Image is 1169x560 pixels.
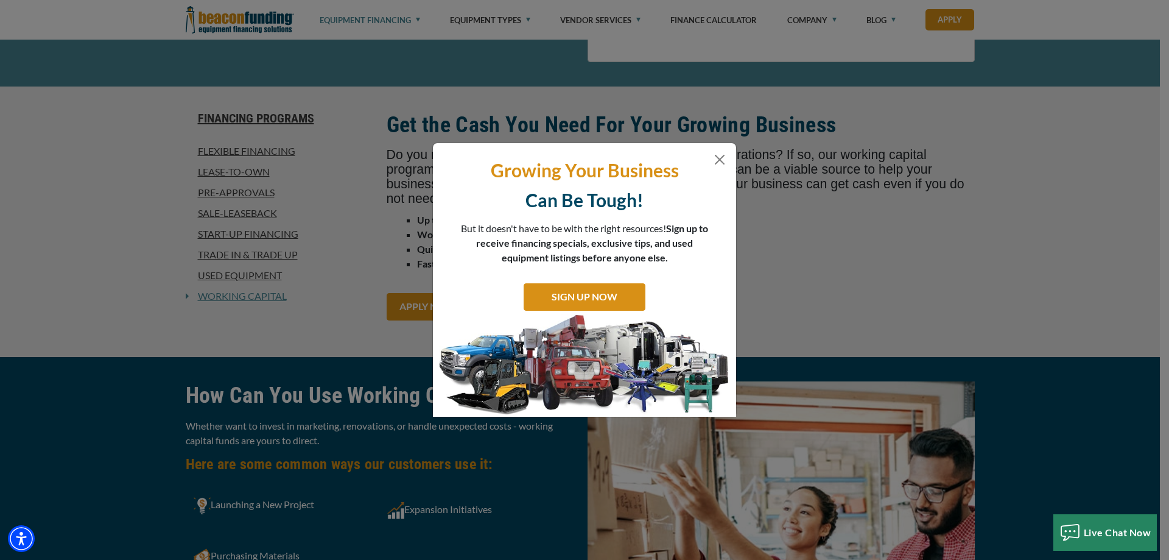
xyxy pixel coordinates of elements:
[1084,526,1151,538] span: Live Chat Now
[433,314,736,417] img: subscribe-modal.jpg
[442,188,727,212] p: Can Be Tough!
[712,152,727,167] button: Close
[460,221,709,265] p: But it doesn't have to be with the right resources!
[8,525,35,552] div: Accessibility Menu
[442,158,727,182] p: Growing Your Business
[524,283,645,311] a: SIGN UP NOW
[1053,514,1157,551] button: Live Chat Now
[476,222,708,263] span: Sign up to receive financing specials, exclusive tips, and used equipment listings before anyone ...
